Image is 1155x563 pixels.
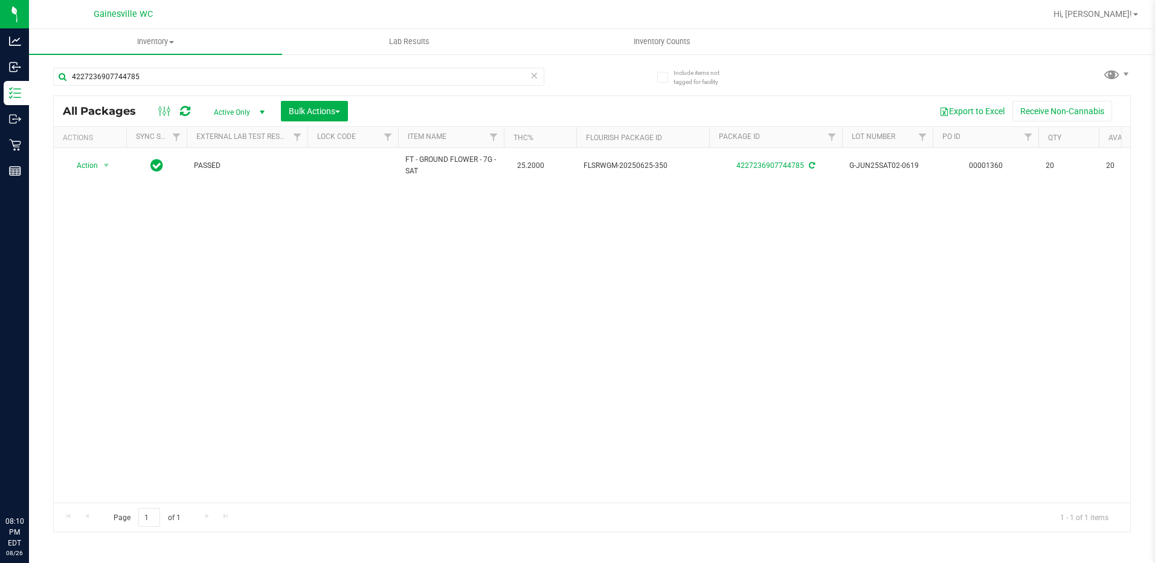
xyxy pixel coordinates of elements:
[5,516,24,549] p: 08:10 PM EDT
[9,165,21,177] inline-svg: Reports
[99,157,114,174] span: select
[9,113,21,125] inline-svg: Outbound
[1018,127,1038,147] a: Filter
[5,549,24,558] p: 08/26
[150,157,163,174] span: In Sync
[196,132,291,141] a: External Lab Test Result
[29,36,282,47] span: Inventory
[852,132,895,141] a: Lot Number
[736,161,804,170] a: 4227236907744785
[674,68,734,86] span: Include items not tagged for facility
[136,132,182,141] a: Sync Status
[9,139,21,151] inline-svg: Retail
[288,127,307,147] a: Filter
[969,161,1003,170] a: 00001360
[317,132,356,141] a: Lock Code
[289,106,340,116] span: Bulk Actions
[1054,9,1132,19] span: Hi, [PERSON_NAME]!
[12,466,48,503] iframe: Resource center
[9,87,21,99] inline-svg: Inventory
[408,132,446,141] a: Item Name
[1050,508,1118,526] span: 1 - 1 of 1 items
[103,508,190,527] span: Page of 1
[94,9,153,19] span: Gainesville WC
[530,68,539,83] span: Clear
[584,160,702,172] span: FLSRWGM-20250625-350
[484,127,504,147] a: Filter
[1108,134,1145,142] a: Available
[1046,160,1092,172] span: 20
[931,101,1012,121] button: Export to Excel
[511,157,550,175] span: 25.2000
[66,157,98,174] span: Action
[9,61,21,73] inline-svg: Inbound
[617,36,707,47] span: Inventory Counts
[1012,101,1112,121] button: Receive Non-Cannabis
[822,127,842,147] a: Filter
[167,127,187,147] a: Filter
[53,68,544,86] input: Search Package ID, Item Name, SKU, Lot or Part Number...
[913,127,933,147] a: Filter
[138,508,160,527] input: 1
[942,132,960,141] a: PO ID
[281,101,348,121] button: Bulk Actions
[378,127,398,147] a: Filter
[194,160,300,172] span: PASSED
[63,105,148,118] span: All Packages
[849,160,925,172] span: G-JUN25SAT02-0619
[586,134,662,142] a: Flourish Package ID
[373,36,446,47] span: Lab Results
[807,161,815,170] span: Sync from Compliance System
[513,134,533,142] a: THC%
[1048,134,1061,142] a: Qty
[9,35,21,47] inline-svg: Analytics
[719,132,760,141] a: Package ID
[63,134,121,142] div: Actions
[282,29,535,54] a: Lab Results
[405,154,497,177] span: FT - GROUND FLOWER - 7G - SAT
[29,29,282,54] a: Inventory
[1106,160,1152,172] span: 20
[536,29,789,54] a: Inventory Counts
